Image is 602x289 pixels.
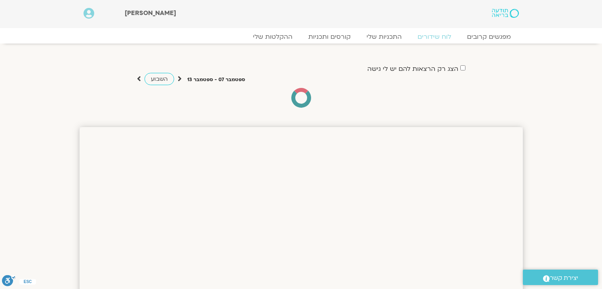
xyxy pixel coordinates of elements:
[523,270,598,285] a: יצירת קשר
[410,33,459,41] a: לוח שידורים
[550,273,578,283] span: יצירת קשר
[359,33,410,41] a: התכניות שלי
[459,33,519,41] a: מפגשים קרובים
[367,65,458,72] label: הצג רק הרצאות להם יש לי גישה
[151,75,168,83] span: השבוע
[144,73,174,85] a: השבוע
[245,33,300,41] a: ההקלטות שלי
[84,33,519,41] nav: Menu
[187,76,245,84] p: ספטמבר 07 - ספטמבר 13
[125,9,176,17] span: [PERSON_NAME]
[300,33,359,41] a: קורסים ותכניות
